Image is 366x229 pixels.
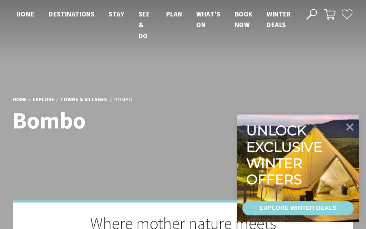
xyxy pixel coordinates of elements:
[114,95,132,104] li: Bombo
[246,122,325,187] div: Unlock exclusive winter offers
[13,108,214,133] h1: Bombo
[60,96,107,103] a: Towns & Villages
[33,96,54,103] a: Explore
[196,10,220,29] span: What’s On
[235,10,253,29] span: Book now
[242,201,354,215] a: EXPLORE WINTER DEALS
[267,10,291,29] span: Winter Deals
[13,96,27,103] a: Home
[49,10,94,18] span: Destinations
[166,10,182,18] span: Plan
[16,10,35,18] span: Home
[259,201,336,215] div: EXPLORE WINTER DEALS
[109,10,124,18] span: Stay
[139,10,150,40] span: See & Do
[9,9,298,41] nav: Main Menu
